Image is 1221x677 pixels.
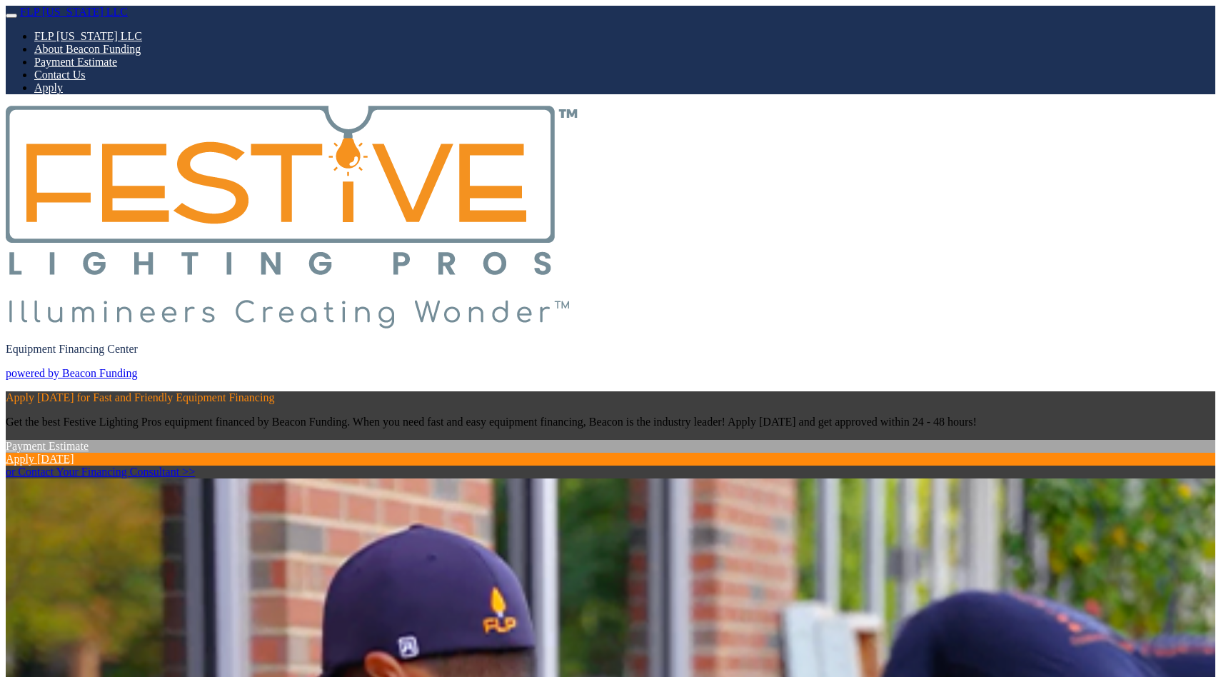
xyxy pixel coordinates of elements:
[6,466,195,478] a: or Contact Your Financing Consultant >>
[34,81,63,94] a: Apply
[6,440,89,452] a: Payment Estimate
[34,43,141,55] a: About Beacon Funding
[6,453,74,465] a: Apply [DATE]
[34,69,86,81] a: Contact Us
[6,416,1215,428] p: Get the best Festive Lighting Pros equipment financed by Beacon Funding. When you need fast and e...
[6,106,578,329] img: FLP-Logo_Web.png
[34,56,117,68] a: Payment Estimate
[34,30,142,42] a: FLP [US_STATE] LLC
[20,6,128,18] a: FLP [US_STATE] LLC
[6,343,1215,356] p: Equipment Financing Center
[6,14,17,18] button: Toggle navigation
[6,391,1215,404] p: Apply [DATE] for Fast and Friendly Equipment Financing
[6,367,137,379] a: powered by Beacon Funding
